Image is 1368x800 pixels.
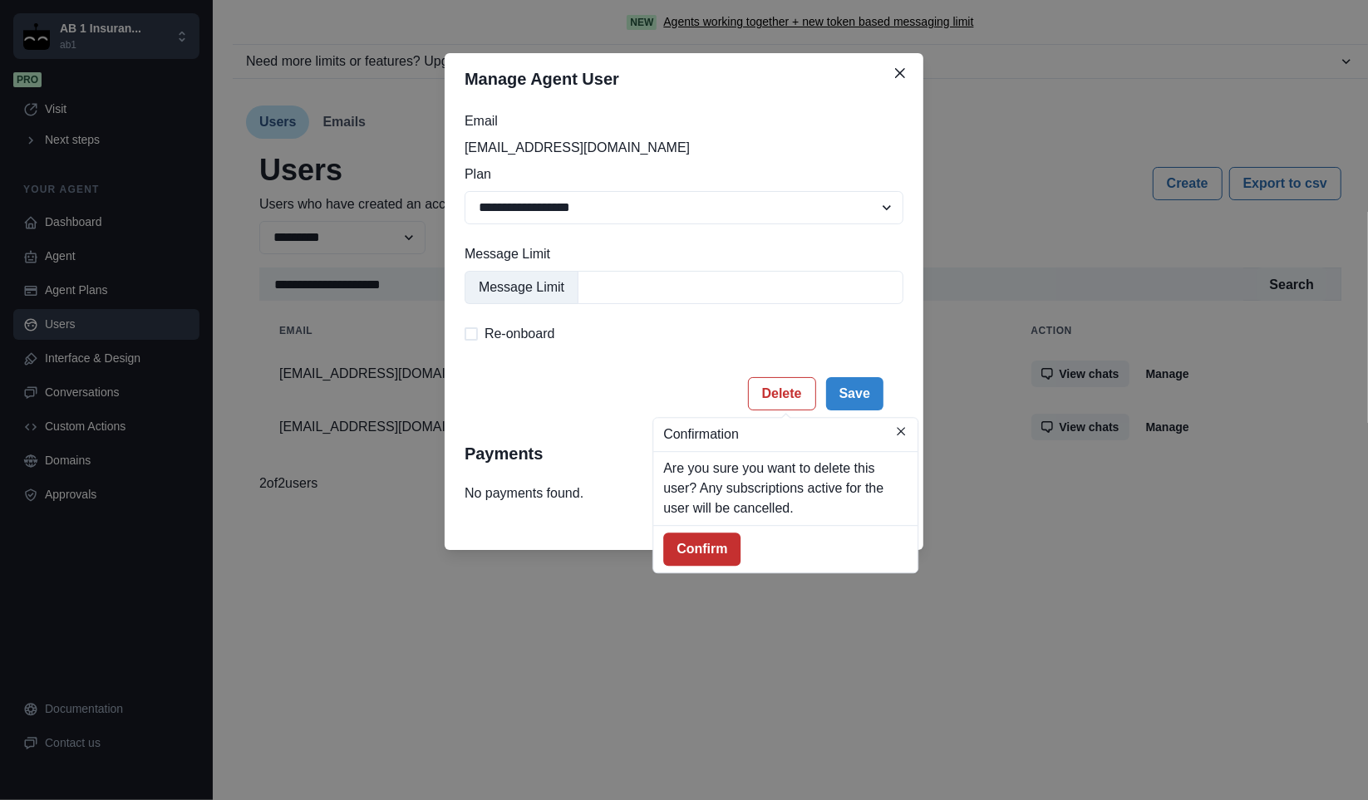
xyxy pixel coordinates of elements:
[465,483,903,503] p: No payments found.
[887,60,913,86] button: Close
[653,452,918,525] div: Are you sure you want to delete this user? Any subscriptions active for the user will be cancelled.
[663,533,741,566] button: Confirm
[465,111,893,131] label: Email
[445,53,923,105] header: Manage Agent User
[465,138,903,158] p: [EMAIL_ADDRESS][DOMAIN_NAME]
[465,444,903,464] h2: Payments
[653,418,918,452] header: Confirmation
[465,164,893,184] label: Plan
[748,377,816,410] button: Delete
[485,324,555,344] span: Re-onboard
[465,271,578,304] div: Message Limit
[891,421,911,441] button: Close
[826,377,883,410] button: Save
[465,244,893,264] label: Message Limit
